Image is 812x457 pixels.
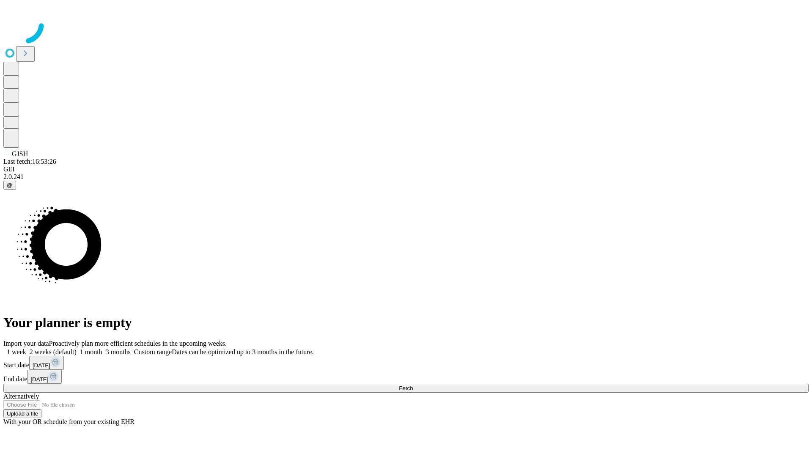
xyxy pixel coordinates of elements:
[3,370,809,384] div: End date
[3,409,41,418] button: Upload a file
[3,418,134,425] span: With your OR schedule from your existing EHR
[3,158,56,165] span: Last fetch: 16:53:26
[80,348,102,355] span: 1 month
[172,348,313,355] span: Dates can be optimized up to 3 months in the future.
[134,348,172,355] span: Custom range
[3,356,809,370] div: Start date
[7,182,13,188] span: @
[12,150,28,157] span: GJSH
[3,384,809,393] button: Fetch
[3,165,809,173] div: GEI
[33,362,50,369] span: [DATE]
[27,370,62,384] button: [DATE]
[399,385,413,391] span: Fetch
[3,315,809,330] h1: Your planner is empty
[49,340,227,347] span: Proactively plan more efficient schedules in the upcoming weeks.
[30,376,48,383] span: [DATE]
[3,173,809,181] div: 2.0.241
[30,348,77,355] span: 2 weeks (default)
[106,348,131,355] span: 3 months
[29,356,64,370] button: [DATE]
[7,348,26,355] span: 1 week
[3,340,49,347] span: Import your data
[3,181,16,190] button: @
[3,393,39,400] span: Alternatively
